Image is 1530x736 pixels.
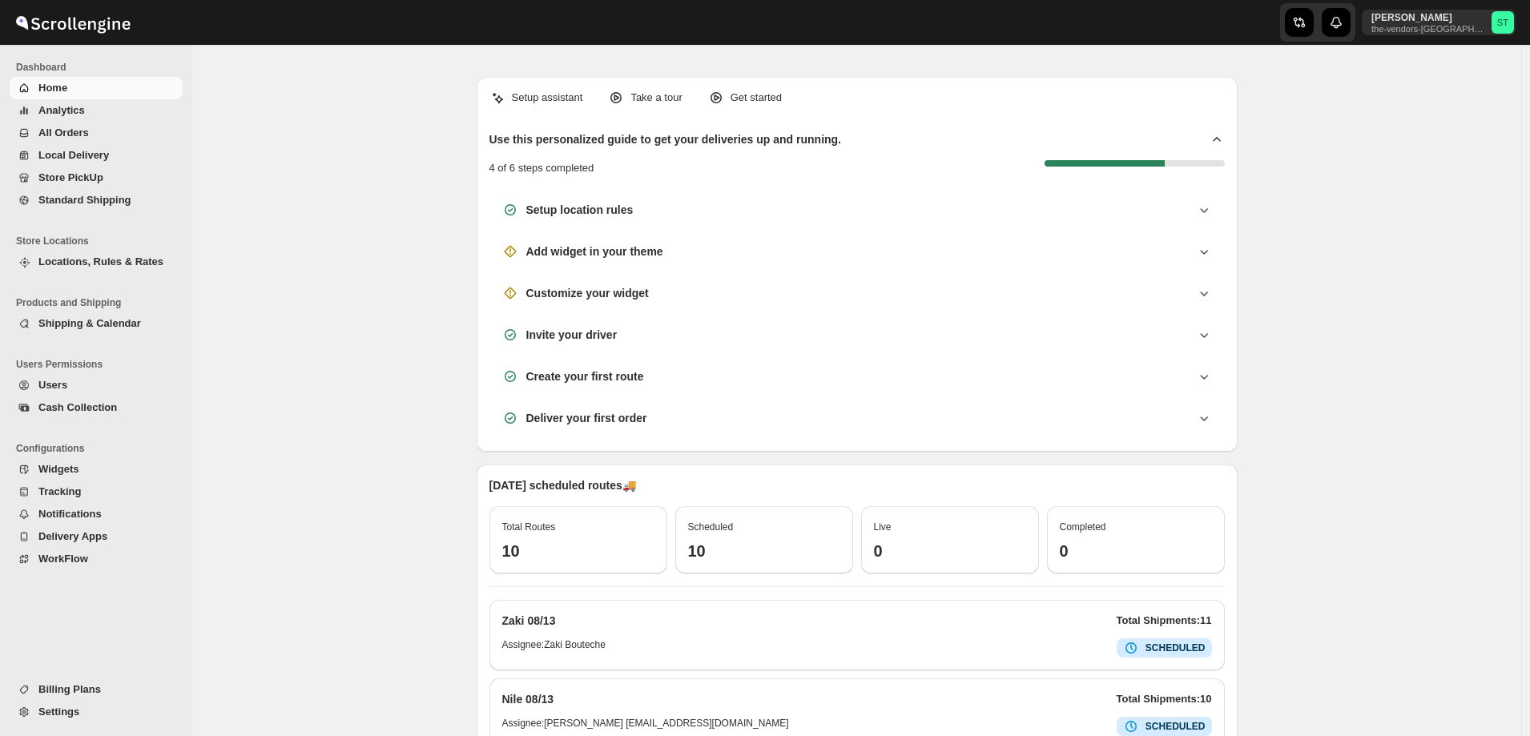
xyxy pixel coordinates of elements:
button: User menu [1362,10,1516,35]
button: Locations, Rules & Rates [10,251,183,273]
span: Analytics [38,104,85,116]
h3: Customize your widget [526,285,649,301]
button: Widgets [10,458,183,481]
button: Settings [10,701,183,723]
button: Analytics [10,99,183,122]
h3: Add widget in your theme [526,243,663,259]
span: Cash Collection [38,401,117,413]
h3: 10 [688,541,840,561]
span: Total Routes [502,521,556,533]
h2: Use this personalized guide to get your deliveries up and running. [489,131,842,147]
h6: Assignee: [PERSON_NAME] [EMAIL_ADDRESS][DOMAIN_NAME] [502,717,789,736]
p: the-vendors-[GEOGRAPHIC_DATA] [1371,24,1485,34]
button: All Orders [10,122,183,144]
span: Home [38,82,67,94]
span: Tracking [38,485,81,497]
h3: Invite your driver [526,327,618,343]
h3: 0 [874,541,1026,561]
span: Delivery Apps [38,530,107,542]
p: Take a tour [630,90,682,106]
h3: Create your first route [526,368,644,384]
p: Get started [731,90,782,106]
button: Cash Collection [10,396,183,419]
button: Users [10,374,183,396]
p: [DATE] scheduled routes 🚚 [489,477,1225,493]
span: WorkFlow [38,553,88,565]
h3: Deliver your first order [526,410,647,426]
span: Shipping & Calendar [38,317,141,329]
span: Scheduled [688,521,734,533]
h2: Nile 08/13 [502,691,554,707]
h3: 0 [1060,541,1212,561]
p: 4 of 6 steps completed [489,160,594,176]
span: Products and Shipping [16,296,184,309]
p: Total Shipments: 11 [1117,613,1212,629]
button: Notifications [10,503,183,525]
span: Widgets [38,463,79,475]
h2: Zaki 08/13 [502,613,556,629]
img: ScrollEngine [13,2,133,42]
button: WorkFlow [10,548,183,570]
button: Home [10,77,183,99]
span: Live [874,521,892,533]
h6: Assignee: Zaki Bouteche [502,638,606,658]
span: Billing Plans [38,683,101,695]
span: Locations, Rules & Rates [38,255,163,267]
b: SCHEDULED [1145,721,1206,732]
b: SCHEDULED [1145,642,1206,654]
span: Notifications [38,508,102,520]
p: Total Shipments: 10 [1117,691,1212,707]
h3: Setup location rules [526,202,634,218]
span: Users Permissions [16,358,184,371]
p: [PERSON_NAME] [1371,11,1485,24]
button: Billing Plans [10,678,183,701]
h3: 10 [502,541,654,561]
button: Tracking [10,481,183,503]
span: Local Delivery [38,149,109,161]
span: Completed [1060,521,1106,533]
span: Store PickUp [38,171,103,183]
button: Shipping & Calendar [10,312,183,335]
span: Store Locations [16,235,184,247]
span: Users [38,379,67,391]
text: ST [1497,18,1508,27]
p: Setup assistant [512,90,583,106]
button: Delivery Apps [10,525,183,548]
span: Simcha Trieger [1492,11,1514,34]
span: Configurations [16,442,184,455]
span: Dashboard [16,61,184,74]
span: All Orders [38,127,89,139]
span: Standard Shipping [38,194,131,206]
span: Settings [38,706,79,718]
